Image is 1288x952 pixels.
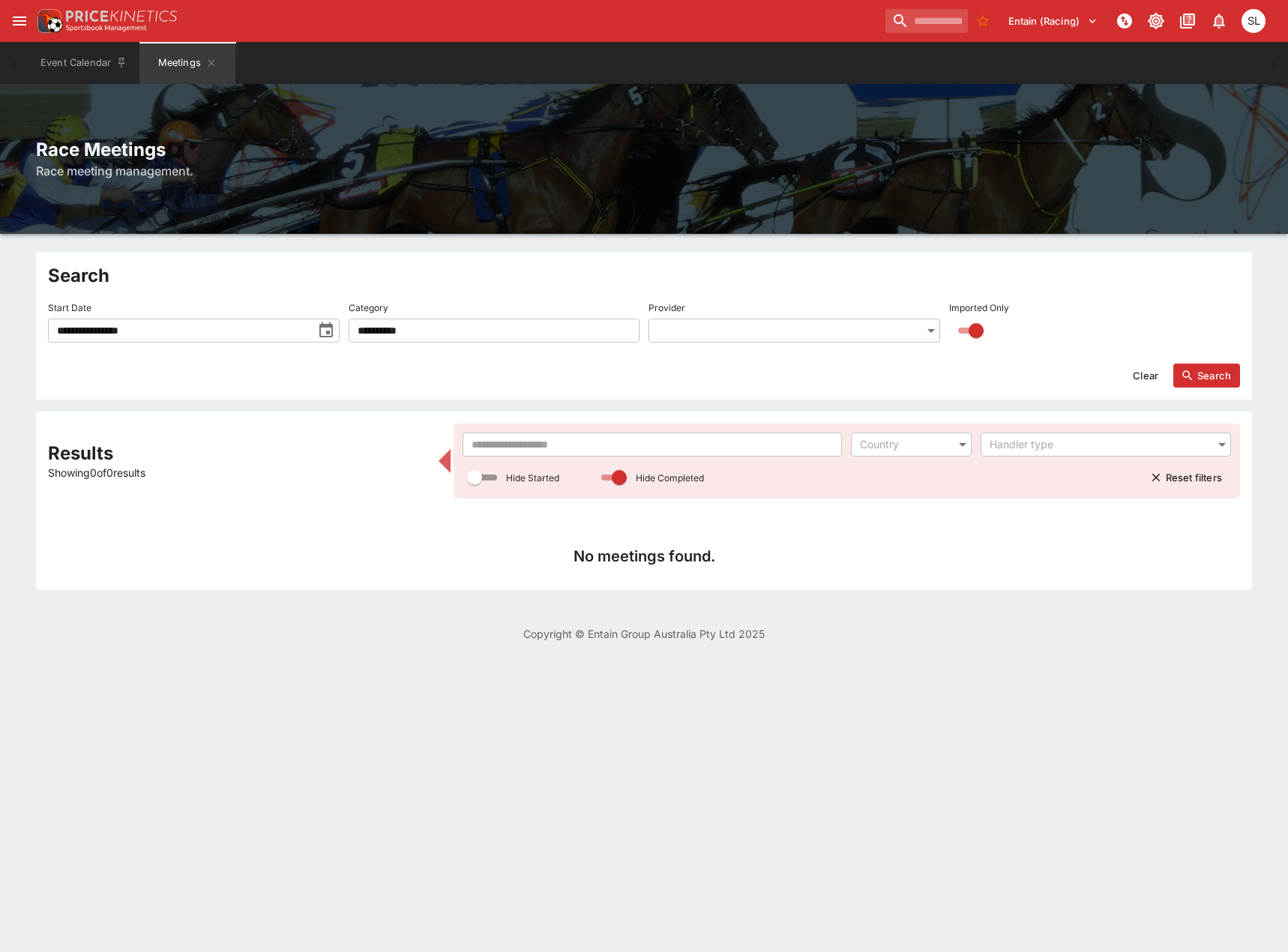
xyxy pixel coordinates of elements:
[313,317,340,344] button: toggle date time picker
[1173,364,1240,388] button: Search
[66,25,147,31] img: Sportsbook Management
[139,42,235,84] button: Meetings
[48,264,1240,287] h2: Search
[1242,9,1266,33] div: Singa Livett
[636,472,704,484] p: Hide Completed
[1124,364,1167,388] button: Clear
[506,472,559,484] p: Hide Started
[999,9,1107,33] button: Select Tenant
[66,10,177,22] img: PriceKinetics
[860,437,948,452] div: Country
[1237,4,1270,37] button: Singa Livett
[1143,7,1170,34] button: Toggle light/dark mode
[36,162,1252,180] h6: Race meeting management.
[1142,466,1231,489] button: Reset filters
[48,442,430,465] h2: Results
[990,437,1207,452] div: Handler type
[349,301,388,314] p: Category
[1111,7,1138,34] button: NOT Connected to PK
[1206,7,1233,34] button: Notifications
[648,301,685,314] p: Provider
[949,301,1009,314] p: Imported Only
[885,9,968,33] input: search
[33,6,63,36] img: PriceKinetics Logo
[60,546,1228,566] h4: No meetings found.
[6,7,33,34] button: open drawer
[48,465,430,480] p: Showing 0 of 0 results
[1174,7,1201,34] button: Documentation
[36,138,1252,161] h2: Race Meetings
[48,301,91,314] p: Start Date
[31,42,136,84] button: Event Calendar
[971,9,995,33] button: No Bookmarks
